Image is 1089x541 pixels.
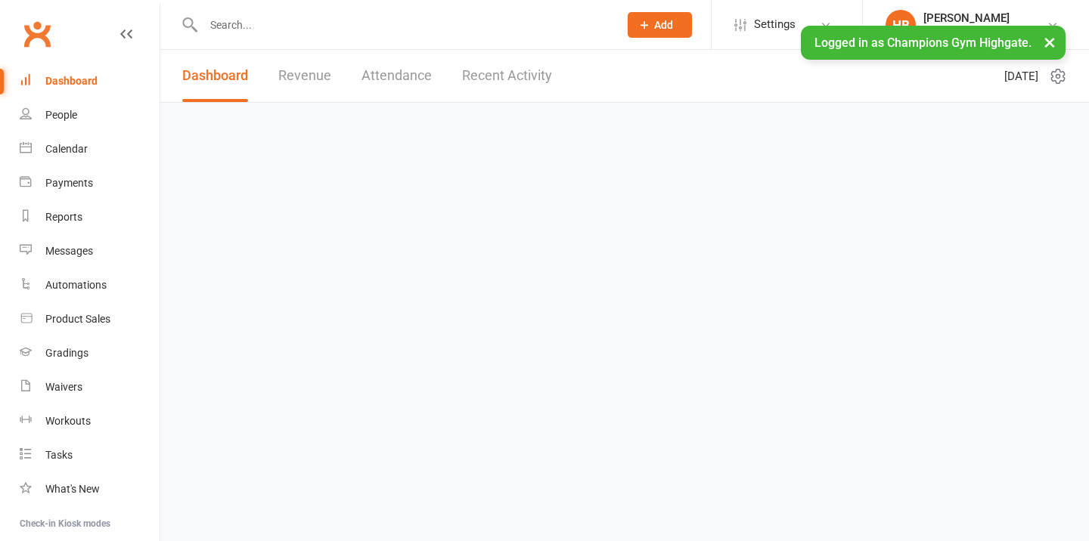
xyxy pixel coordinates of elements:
span: [DATE] [1004,67,1038,85]
a: Workouts [20,404,160,438]
a: Payments [20,166,160,200]
div: Dashboard [45,75,98,87]
div: Champions Gym Highgate [923,25,1047,39]
a: People [20,98,160,132]
div: Product Sales [45,313,110,325]
a: Recent Activity [462,50,552,102]
a: Automations [20,268,160,302]
div: [PERSON_NAME] [923,11,1047,25]
a: Clubworx [18,15,56,53]
a: Waivers [20,370,160,404]
div: Reports [45,211,82,223]
a: Dashboard [182,50,248,102]
span: Logged in as Champions Gym Highgate. [814,36,1032,50]
a: Attendance [361,50,432,102]
a: Product Sales [20,302,160,336]
div: Waivers [45,381,82,393]
a: Dashboard [20,64,160,98]
a: Revenue [278,50,331,102]
div: Messages [45,245,93,257]
input: Search... [199,14,608,36]
a: Gradings [20,336,160,370]
div: Workouts [45,415,91,427]
div: Tasks [45,449,73,461]
div: What's New [45,483,100,495]
a: Calendar [20,132,160,166]
a: Reports [20,200,160,234]
div: Automations [45,279,107,291]
button: Add [628,12,692,38]
span: Add [654,19,673,31]
div: Gradings [45,347,88,359]
div: HB [886,10,916,40]
div: Payments [45,177,93,189]
div: People [45,109,77,121]
a: Messages [20,234,160,268]
div: Calendar [45,143,88,155]
a: Tasks [20,438,160,472]
button: × [1036,26,1063,58]
span: Settings [754,8,796,42]
a: What's New [20,472,160,506]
